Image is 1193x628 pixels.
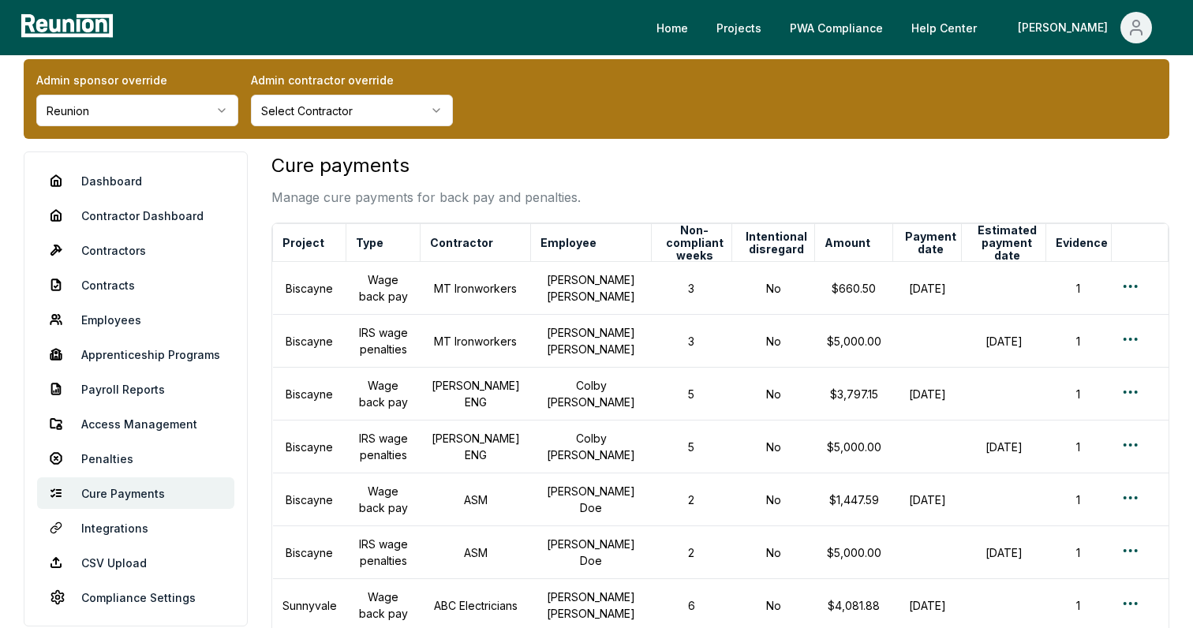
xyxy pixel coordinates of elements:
button: Amount [821,227,873,259]
p: No [741,492,805,508]
p: No [741,280,805,297]
a: Contractors [37,234,234,266]
p: 1 [1055,386,1101,402]
p: ASM [429,492,522,508]
p: [DATE] [971,333,1037,350]
p: 3 [660,333,722,350]
a: Compliance Settings [37,581,234,613]
p: 2 [660,544,722,561]
p: [PERSON_NAME] [PERSON_NAME] [540,589,641,622]
p: [DATE] [971,544,1037,561]
p: No [741,333,805,350]
p: Biscayne [282,386,337,402]
button: Contractor [427,227,496,259]
p: $3,797.15 [825,386,884,402]
p: 1 [1055,280,1101,297]
a: Help Center [899,12,989,43]
p: 5 [660,386,722,402]
p: 1 [1055,544,1101,561]
a: PWA Compliance [777,12,896,43]
button: Evidence [1053,227,1111,259]
p: 3 [660,280,722,297]
p: IRS wage penalties [356,430,410,463]
p: Wage back pay [356,589,410,622]
button: Payment date [899,227,961,259]
p: Colby [PERSON_NAME] [540,430,641,463]
p: [PERSON_NAME] Doe [540,483,641,516]
p: 6 [660,597,722,614]
p: [DATE] [903,597,952,614]
p: $660.50 [825,280,884,297]
p: Biscayne [282,333,337,350]
p: ASM [429,544,522,561]
p: No [741,439,805,455]
nav: Main [644,12,1177,43]
p: [DATE] [971,439,1037,455]
a: Dashboard [37,165,234,196]
button: Estimated payment date [968,227,1045,259]
p: No [741,597,805,614]
p: No [741,386,805,402]
p: $1,447.59 [825,492,884,508]
a: Access Management [37,408,234,439]
p: [PERSON_NAME] [PERSON_NAME] [540,324,641,357]
p: 2 [660,492,722,508]
a: Contractor Dashboard [37,200,234,231]
button: Intentional disregard [739,227,814,259]
label: Admin sponsor override [36,72,238,88]
p: Sunnyvale [282,597,337,614]
a: Projects [704,12,774,43]
a: CSV Upload [37,547,234,578]
p: [PERSON_NAME] ENG [429,377,522,410]
p: [PERSON_NAME] Doe [540,536,641,569]
p: $5,000.00 [825,544,884,561]
h3: Cure payments [271,151,581,180]
p: [PERSON_NAME] [PERSON_NAME] [540,271,641,305]
a: Cure Payments [37,477,234,509]
p: $5,000.00 [825,333,884,350]
p: 1 [1055,333,1101,350]
button: Type [353,227,387,259]
p: 1 [1055,492,1101,508]
p: [PERSON_NAME] ENG [429,430,522,463]
p: MT Ironworkers [429,280,522,297]
p: [DATE] [903,492,952,508]
p: MT Ironworkers [429,333,522,350]
a: Contracts [37,269,234,301]
p: $5,000.00 [825,439,884,455]
a: Integrations [37,512,234,544]
button: [PERSON_NAME] [1005,12,1165,43]
p: IRS wage penalties [356,536,410,569]
p: [DATE] [903,386,952,402]
a: Home [644,12,701,43]
button: Project [279,227,327,259]
p: Biscayne [282,439,337,455]
p: 1 [1055,597,1101,614]
div: [PERSON_NAME] [1018,12,1114,43]
a: Apprenticeship Programs [37,338,234,370]
button: Non-compliant weeks [658,227,731,259]
p: Wage back pay [356,377,410,410]
label: Admin contractor override [251,72,453,88]
a: Employees [37,304,234,335]
p: No [741,544,805,561]
p: [DATE] [903,280,952,297]
p: $4,081.88 [825,597,884,614]
p: 1 [1055,439,1101,455]
a: Penalties [37,443,234,474]
a: Payroll Reports [37,373,234,405]
p: 5 [660,439,722,455]
p: Colby [PERSON_NAME] [540,377,641,410]
button: Employee [537,227,600,259]
p: Biscayne [282,544,337,561]
p: Manage cure payments for back pay and penalties. [271,188,581,207]
p: Biscayne [282,492,337,508]
p: Wage back pay [356,483,410,516]
p: ABC Electricians [429,597,522,614]
p: Wage back pay [356,271,410,305]
p: IRS wage penalties [356,324,410,357]
p: Biscayne [282,280,337,297]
